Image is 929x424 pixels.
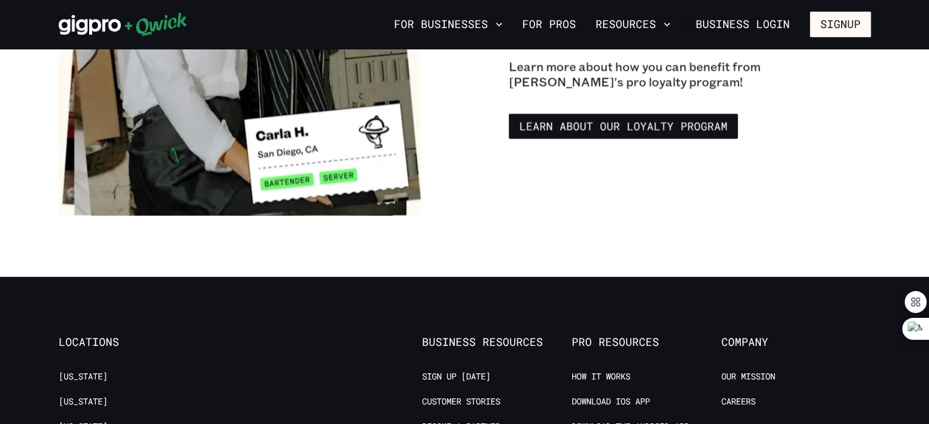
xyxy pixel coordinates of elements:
[721,395,756,407] a: Careers
[572,370,630,382] a: How it Works
[389,14,508,35] button: For Businesses
[422,335,572,348] span: Business Resources
[572,395,650,407] a: Download IOS App
[59,395,107,407] a: [US_STATE]
[721,370,775,382] a: Our Mission
[422,395,500,407] a: Customer stories
[591,14,676,35] button: Resources
[59,335,208,348] span: Locations
[422,370,490,382] a: Sign up [DATE]
[509,113,738,139] a: Learn about our Loyalty Program
[810,12,871,37] button: Signup
[509,59,871,89] p: Learn more about how you can benefit from [PERSON_NAME]'s pro loyalty program!
[572,335,721,348] span: Pro Resources
[59,370,107,382] a: [US_STATE]
[721,335,871,348] span: Company
[685,12,800,37] a: Business Login
[517,14,581,35] a: For Pros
